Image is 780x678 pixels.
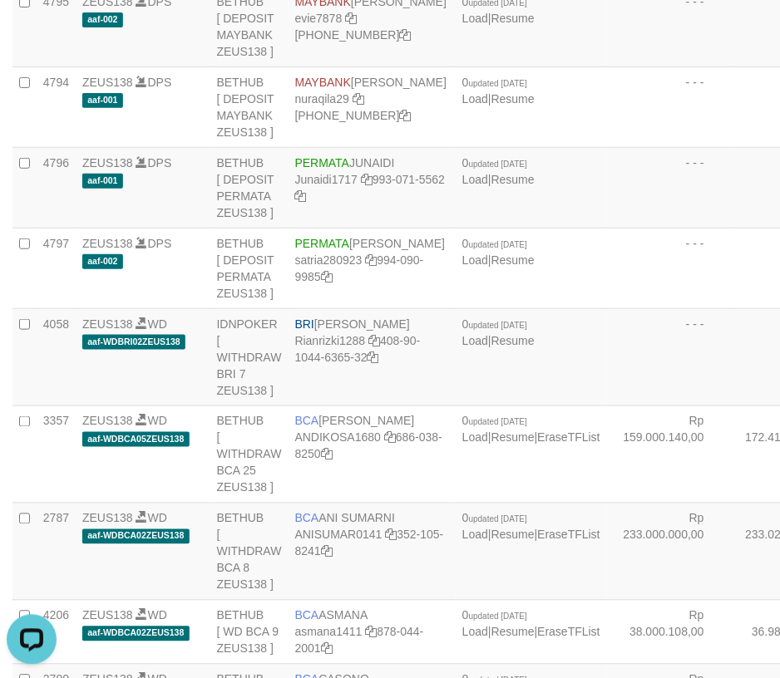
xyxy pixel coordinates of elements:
a: ANDIKOSA1680 [295,431,382,445]
td: DPS [76,148,210,228]
td: BETHUB [ DEPOSIT PERMATA ZEUS138 ] [210,228,289,309]
span: 0 [462,156,527,169]
a: EraseTFList [538,626,600,639]
a: Resume [491,92,535,106]
td: 2787 [37,504,76,601]
a: ZEUS138 [82,609,133,622]
a: Load [462,253,488,267]
span: BCA [295,415,319,428]
td: - - - [607,67,729,148]
td: - - - [607,148,729,228]
td: DPS [76,67,210,148]
td: 4058 [37,309,76,406]
span: PERMATA [295,156,350,169]
a: Copy 9930715562 to clipboard [295,189,307,203]
a: Copy 9940909985 to clipboard [321,270,333,283]
td: - - - [607,228,729,309]
a: ZEUS138 [82,317,133,331]
td: Rp 159.000.140,00 [607,406,729,504]
a: Copy ANDIKOSA1680 to clipboard [384,431,396,445]
a: Load [462,431,488,445]
span: aaf-002 [82,254,123,268]
a: asmana1411 [295,626,363,639]
a: Resume [491,528,535,542]
a: Load [462,626,488,639]
span: aaf-001 [82,93,123,107]
td: WD [76,406,210,504]
a: satria280923 [295,253,363,267]
span: aaf-002 [82,12,123,27]
span: 0 [462,76,527,89]
a: Load [462,12,488,25]
a: nuraqila29 [295,92,349,106]
td: Rp 38.000.108,00 [607,601,729,665]
a: Copy ANISUMAR0141 to clipboard [386,528,397,542]
span: | [462,317,535,347]
span: updated [DATE] [469,515,527,524]
span: 0 [462,415,527,428]
span: MAYBANK [295,76,351,89]
span: updated [DATE] [469,321,527,330]
a: Resume [491,173,535,186]
a: ZEUS138 [82,76,133,89]
span: BCA [295,609,319,622]
a: Copy 3521058241 to clipboard [321,545,333,558]
td: 4206 [37,601,76,665]
a: Rianrizki1288 [295,334,366,347]
span: updated [DATE] [469,160,527,169]
td: BETHUB [ WD BCA 9 ZEUS138 ] [210,601,289,665]
a: Load [462,173,488,186]
td: [PERSON_NAME] [PHONE_NUMBER] [289,67,456,148]
td: BETHUB [ DEPOSIT MAYBANK ZEUS138 ] [210,67,289,148]
a: Copy 8004940100 to clipboard [400,28,412,42]
span: aaf-WDBCA05ZEUS138 [82,432,190,446]
span: | | [462,512,600,542]
a: Resume [491,12,535,25]
td: 3357 [37,406,76,504]
span: aaf-WDBRI02ZEUS138 [82,335,185,349]
span: 0 [462,609,527,622]
a: Copy Junaidi1717 to clipboard [361,173,373,186]
a: ANISUMAR0141 [295,528,383,542]
td: Rp 233.000.000,00 [607,504,729,601]
a: Copy 8743968600 to clipboard [400,109,412,122]
td: - - - [607,309,729,406]
a: ZEUS138 [82,415,133,428]
span: 0 [462,512,527,525]
a: Copy asmana1411 to clipboard [366,626,378,639]
a: Load [462,92,488,106]
a: evie7878 [295,12,343,25]
td: BETHUB [ WITHDRAW BCA 8 ZEUS138 ] [210,504,289,601]
td: [PERSON_NAME] 994-090-9985 [289,228,456,309]
span: | [462,156,535,186]
td: [PERSON_NAME] 408-90-1044-6365-32 [289,309,456,406]
td: JUNAIDI 993-071-5562 [289,148,456,228]
a: Copy 8780442001 to clipboard [321,642,333,656]
span: updated [DATE] [469,240,527,249]
a: Resume [491,626,535,639]
a: EraseTFList [538,528,600,542]
span: | [462,237,535,267]
a: Resume [491,253,535,267]
td: WD [76,309,210,406]
td: 4797 [37,228,76,309]
td: [PERSON_NAME] 686-038-8250 [289,406,456,504]
a: Resume [491,334,535,347]
td: BETHUB [ WITHDRAW BCA 25 ZEUS138 ] [210,406,289,504]
a: ZEUS138 [82,156,133,169]
span: updated [DATE] [469,612,527,621]
td: IDNPOKER [ WITHDRAW BRI 7 ZEUS138 ] [210,309,289,406]
a: ZEUS138 [82,512,133,525]
td: WD [76,601,210,665]
a: ZEUS138 [82,237,133,250]
span: | | [462,609,600,639]
a: Copy 408901044636532 to clipboard [368,351,379,364]
td: BETHUB [ DEPOSIT PERMATA ZEUS138 ] [210,148,289,228]
a: Load [462,334,488,347]
a: Copy nuraqila29 to clipboard [353,92,364,106]
td: 4796 [37,148,76,228]
a: Load [462,528,488,542]
a: EraseTFList [538,431,600,445]
button: Open LiveChat chat widget [7,7,57,56]
span: PERMATA [295,237,350,250]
